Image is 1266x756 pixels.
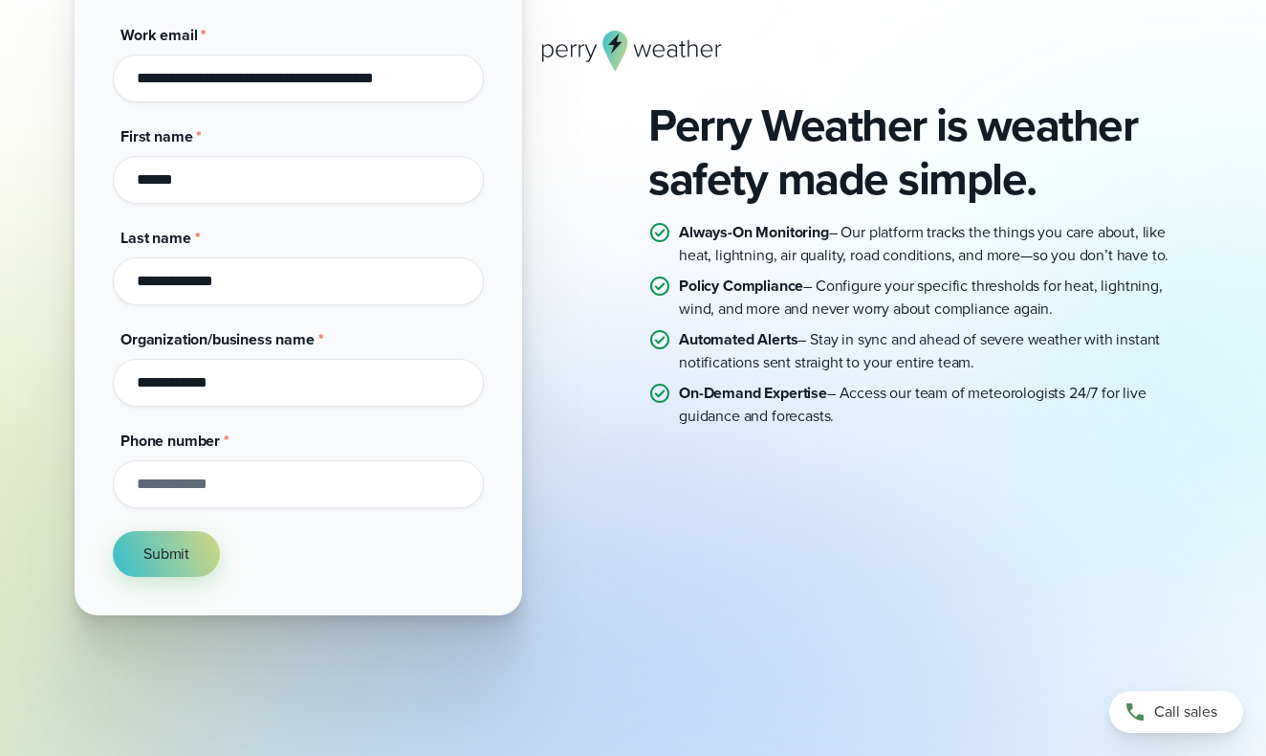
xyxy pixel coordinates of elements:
[679,328,797,350] strong: Automated Alerts
[120,24,197,46] span: Work email
[679,275,1191,321] p: – Configure your specific thresholds for heat, lightning, wind, and more and never worry about co...
[679,275,803,297] strong: Policy Compliance
[679,328,1191,374] p: – Stay in sync and ahead of severe weather with instant notifications sent straight to your entir...
[679,221,1191,267] p: – Our platform tracks the things you care about, like heat, lightning, air quality, road conditio...
[120,125,192,147] span: First name
[679,221,829,243] strong: Always-On Monitoring
[143,543,189,566] span: Submit
[1109,691,1243,733] a: Call sales
[1154,700,1217,723] span: Call sales
[648,99,1191,206] h2: Perry Weather is weather safety made simple.
[679,382,827,404] strong: On-Demand Expertise
[120,430,220,452] span: Phone number
[120,328,315,350] span: Organization/business name
[679,382,1191,428] p: – Access our team of meteorologists 24/7 for live guidance and forecasts.
[113,531,220,577] button: Submit
[120,227,191,249] span: Last name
